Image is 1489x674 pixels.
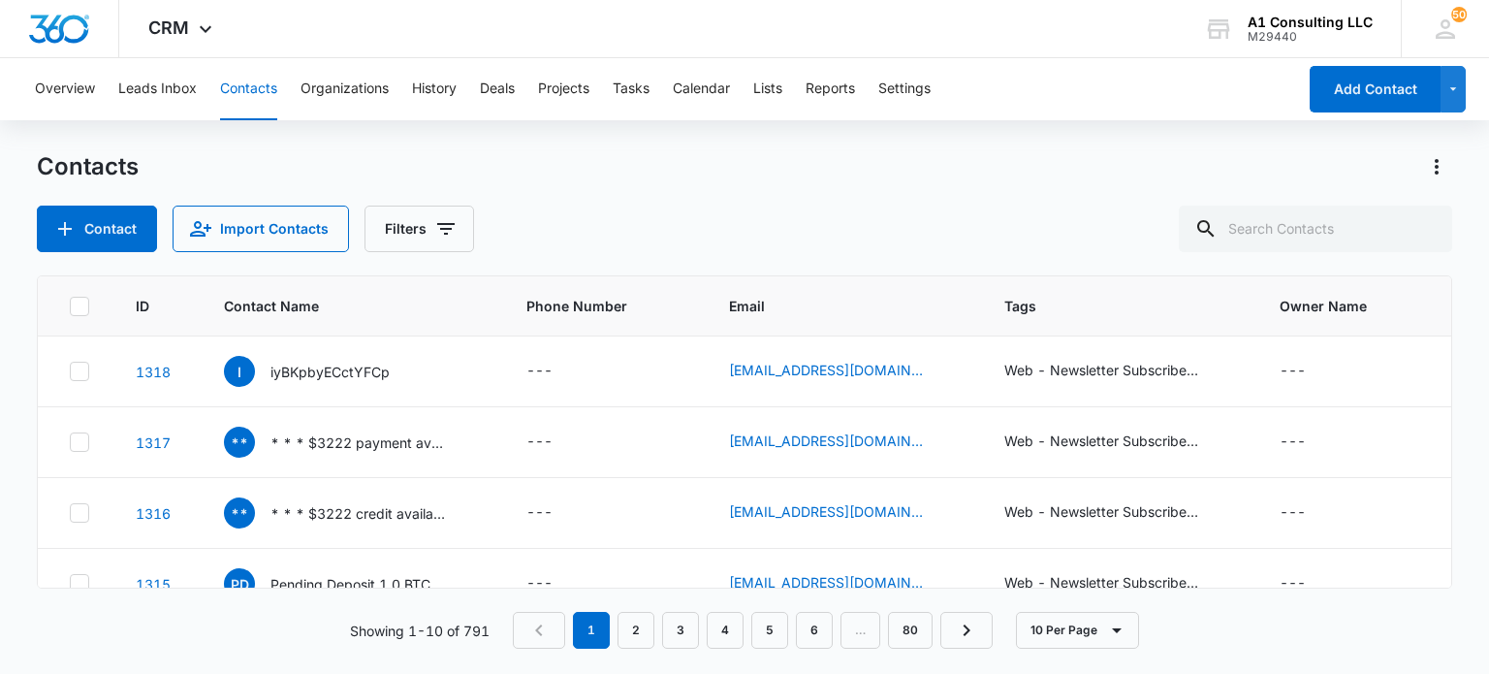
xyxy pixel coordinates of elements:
button: Reports [806,58,855,120]
p: iyBKpbyECctYFCp [270,362,390,382]
div: Contact Name - * * * $3222 credit available * * * hs=bdd0dcb81f4d60cdc30ab1eff53568bf* * - Select... [224,497,480,529]
div: Phone Number - - Select to Edit Field [526,431,587,454]
div: account name [1248,15,1373,30]
a: Page 5 [751,612,788,649]
a: Page 2 [618,612,654,649]
a: Page 80 [888,612,933,649]
div: Tags - Web - Newsletter Subscribe Form - Select to Edit Field [1004,501,1233,525]
button: Leads Inbox [118,58,197,120]
input: Search Contacts [1179,206,1452,252]
a: Navigate to contact details page for Pending Deposit 1.0 BTC from unknown sender. Review >> https... [136,576,171,593]
button: Tasks [613,58,649,120]
div: Web - Newsletter Subscribe Form [1004,501,1198,522]
a: Next Page [940,612,993,649]
nav: Pagination [513,612,993,649]
p: Pending Deposit 1.0 BTC from unknown sender. Review >> https//[DOMAIN_NAME][URL] [270,574,445,594]
button: Calendar [673,58,730,120]
button: Organizations [301,58,389,120]
button: Projects [538,58,589,120]
button: Lists [753,58,782,120]
p: * * * $3222 credit available * * * hs=bdd0dcb81f4d60cdc30ab1eff53568bf* * [270,503,445,524]
div: Phone Number - - Select to Edit Field [526,572,587,595]
div: --- [1280,572,1306,595]
div: --- [526,360,553,383]
a: Page 3 [662,612,699,649]
a: [EMAIL_ADDRESS][DOMAIN_NAME] [729,431,923,451]
div: Phone Number - - Select to Edit Field [526,501,587,525]
h1: Contacts [37,152,139,181]
div: --- [526,501,553,525]
span: Phone Number [526,296,682,316]
div: Contact Name - * * * $3222 payment available * * * hs=060045d02cb8df9ddccb8e93d206e9c5* * - Selec... [224,427,480,458]
div: Email - paouqua@mailbox.in.ua - Select to Edit Field [729,431,958,454]
div: --- [1280,431,1306,454]
span: CRM [148,17,189,38]
span: Contact Name [224,296,452,316]
div: Email - friedenspfeifen@omggreatfoods.com - Select to Edit Field [729,572,958,595]
a: Navigate to contact details page for iyBKpbyECctYFCp [136,364,171,380]
div: Owner Name - - Select to Edit Field [1280,501,1341,525]
a: Navigate to contact details page for * * * $3222 credit available * * * hs=bdd0dcb81f4d60cdc30ab1... [136,505,171,522]
button: History [412,58,457,120]
div: --- [1280,360,1306,383]
button: 10 Per Page [1016,612,1139,649]
span: PD [224,568,255,599]
button: Settings [878,58,931,120]
a: Page 4 [707,612,744,649]
div: notifications count [1451,7,1467,22]
div: Contact Name - iyBKpbyECctYFCp - Select to Edit Field [224,356,425,387]
div: Tags - Web - Newsletter Subscribe Form - Select to Edit Field [1004,572,1233,595]
a: Navigate to contact details page for * * * $3222 payment available * * * hs=060045d02cb8df9ddccb8... [136,434,171,451]
div: Owner Name - - Select to Edit Field [1280,572,1341,595]
div: Web - Newsletter Subscribe Form [1004,572,1198,593]
a: [EMAIL_ADDRESS][DOMAIN_NAME] [729,501,923,522]
div: Email - uqemopesa364@gmail.com - Select to Edit Field [729,360,958,383]
button: Actions [1421,151,1452,182]
div: --- [1280,501,1306,525]
a: Page 6 [796,612,833,649]
a: [EMAIL_ADDRESS][DOMAIN_NAME] [729,572,923,593]
a: [EMAIL_ADDRESS][DOMAIN_NAME] [729,360,923,380]
div: Email - paouqua@mailbox.in.ua - Select to Edit Field [729,501,958,525]
span: 50 [1451,7,1467,22]
span: Tags [1004,296,1205,316]
button: Add Contact [1310,66,1441,112]
div: Tags - Web - Newsletter Subscribe Form - Select to Edit Field [1004,431,1233,454]
button: Deals [480,58,515,120]
div: --- [526,572,553,595]
p: Showing 1-10 of 791 [350,621,490,641]
span: ID [136,296,149,316]
button: Import Contacts [173,206,349,252]
div: --- [526,431,553,454]
div: Web - Newsletter Subscribe Form [1004,431,1198,451]
div: Phone Number - - Select to Edit Field [526,360,587,383]
span: Email [729,296,930,316]
button: Add Contact [37,206,157,252]
div: Tags - Web - Newsletter Subscribe Form - Select to Edit Field [1004,360,1233,383]
em: 1 [573,612,610,649]
div: Web - Newsletter Subscribe Form [1004,360,1198,380]
div: Owner Name - - Select to Edit Field [1280,360,1341,383]
div: Owner Name - - Select to Edit Field [1280,431,1341,454]
span: i [224,356,255,387]
button: Overview [35,58,95,120]
p: * * * $3222 payment available * * * hs=060045d02cb8df9ddccb8e93d206e9c5* * [270,433,445,453]
div: account id [1248,30,1373,44]
button: Contacts [220,58,277,120]
button: Filters [364,206,474,252]
div: Contact Name - Pending Deposit 1.0 BTC from unknown sender. Review >> https//graph.org/Get-your-B... [224,568,480,599]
